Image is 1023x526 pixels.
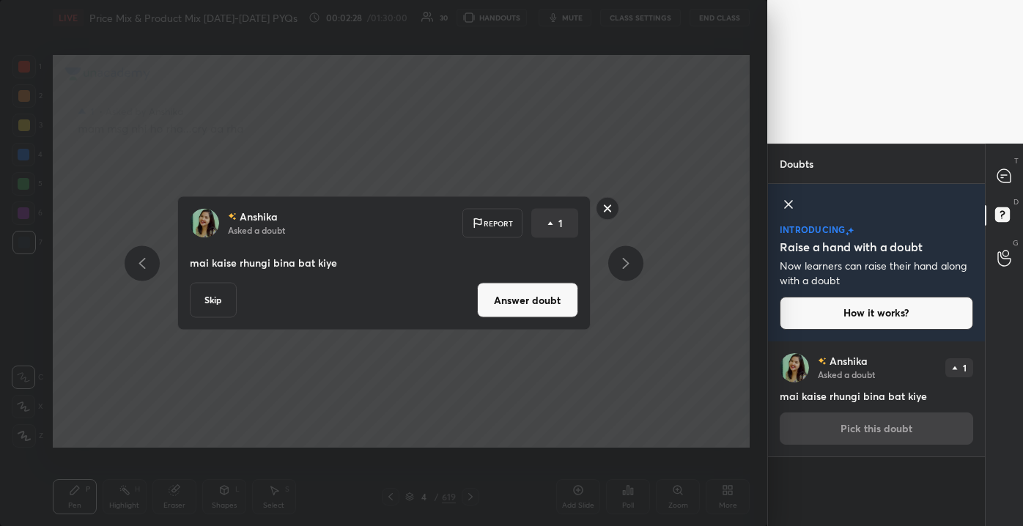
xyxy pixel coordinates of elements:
[830,355,868,367] p: Anshika
[228,212,237,221] img: no-rating-badge.077c3623.svg
[1014,155,1019,166] p: T
[190,209,219,238] img: fb691bd2aca24f748c2c8257c43f2731.jpg
[780,297,973,329] button: How it works?
[846,231,849,236] img: small-star.76a44327.svg
[477,283,578,318] button: Answer doubt
[818,357,827,365] img: no-rating-badge.077c3623.svg
[190,256,578,270] p: mai kaise rhungi bina bat kiye
[780,259,973,288] p: Now learners can raise their hand along with a doubt
[780,225,846,234] p: introducing
[963,363,967,372] p: 1
[1013,237,1019,248] p: G
[780,238,923,256] h5: Raise a hand with a doubt
[780,353,809,382] img: fb691bd2aca24f748c2c8257c43f2731.jpg
[780,388,973,404] h4: mai kaise rhungi bina bat kiye
[768,144,825,183] p: Doubts
[240,211,278,223] p: Anshika
[558,216,563,231] p: 1
[848,227,854,234] img: large-star.026637fe.svg
[818,368,875,380] p: Asked a doubt
[462,209,522,238] div: Report
[1013,196,1019,207] p: D
[190,283,237,318] button: Skip
[228,224,285,236] p: Asked a doubt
